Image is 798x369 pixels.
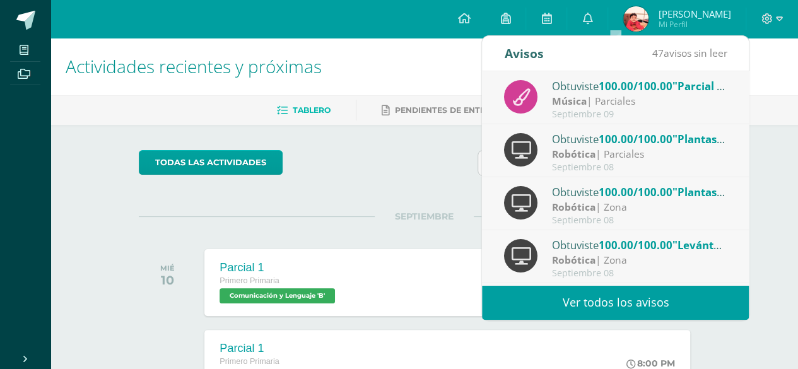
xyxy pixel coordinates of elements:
[658,8,731,20] span: [PERSON_NAME]
[552,253,596,267] strong: Robótica
[382,100,503,120] a: Pendientes de entrega
[375,211,474,222] span: SEPTIEMBRE
[220,261,338,274] div: Parcial 1
[552,78,727,94] div: Obtuviste en
[599,79,672,93] span: 100.00/100.00
[220,276,279,285] span: Primero Primaria
[552,253,727,267] div: | Zona
[552,94,727,108] div: | Parciales
[552,237,727,253] div: Obtuviste en
[552,147,727,161] div: | Parciales
[552,131,727,147] div: Obtuviste en
[552,200,596,214] strong: Robótica
[395,105,503,115] span: Pendientes de entrega
[552,215,727,226] div: Septiembre 08
[478,151,709,175] input: Busca una actividad próxima aquí...
[220,342,325,355] div: Parcial 1
[599,185,672,199] span: 100.00/100.00
[652,46,727,60] span: avisos sin leer
[504,36,543,71] div: Avisos
[160,264,175,272] div: MIÉ
[623,6,648,32] img: 1b355d372f5c34863a5b48ee63d37b50.png
[599,132,672,146] span: 100.00/100.00
[482,285,749,320] a: Ver todos los avisos
[552,268,727,279] div: Septiembre 08
[599,238,672,252] span: 100.00/100.00
[139,150,283,175] a: todas las Actividades
[626,358,675,369] div: 8:00 PM
[672,238,786,252] span: "Levántate y baila II."
[552,162,727,173] div: Septiembre 08
[552,184,727,200] div: Obtuviste en
[160,272,175,288] div: 10
[293,105,331,115] span: Tablero
[552,147,596,161] strong: Robótica
[552,94,587,108] strong: Música
[66,54,322,78] span: Actividades recientes y próximas
[652,46,663,60] span: 47
[277,100,331,120] a: Tablero
[220,288,335,303] span: Comunicación y Lenguaje 'B'
[220,357,279,366] span: Primero Primaria
[552,200,727,214] div: | Zona
[552,109,727,120] div: Septiembre 09
[658,19,731,30] span: Mi Perfil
